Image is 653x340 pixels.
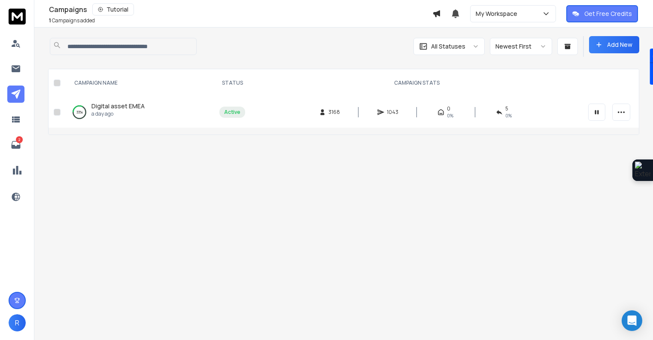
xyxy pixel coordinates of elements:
span: 5 [505,105,508,112]
p: Campaigns added [49,17,95,24]
p: All Statuses [431,42,465,51]
span: 3168 [328,109,340,116]
button: R [9,314,26,331]
button: Get Free Credits [566,5,638,22]
div: Campaigns [49,3,432,15]
div: Active [224,109,240,116]
p: a day ago [91,110,145,117]
th: STATUS [214,69,250,97]
span: 0 % [505,112,512,119]
span: 1 [49,17,51,24]
span: 0% [447,112,453,119]
button: Newest First [490,38,552,55]
th: CAMPAIGN NAME [64,69,214,97]
p: 33 % [76,108,83,116]
a: Digital asset EMEA [91,102,145,110]
img: Extension Icon [635,162,650,179]
td: 33%Digital asset EMEAa day ago [64,97,214,128]
button: Tutorial [92,3,134,15]
p: My Workspace [476,9,521,18]
th: CAMPAIGN STATS [250,69,583,97]
a: 2 [7,136,24,153]
span: 0 [447,105,450,112]
div: Open Intercom Messenger [622,310,642,331]
button: Add New [589,36,639,53]
p: 2 [16,136,23,143]
span: 1043 [387,109,398,116]
p: Get Free Credits [584,9,632,18]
